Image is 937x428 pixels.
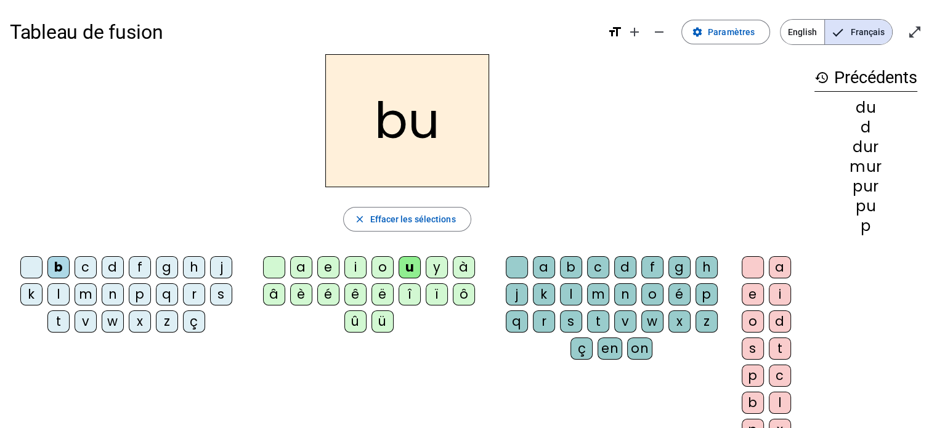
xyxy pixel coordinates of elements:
[344,283,367,305] div: ê
[587,256,609,278] div: c
[426,256,448,278] div: y
[263,283,285,305] div: â
[344,310,367,333] div: û
[903,20,927,44] button: Entrer en plein écran
[652,25,667,39] mat-icon: remove
[614,256,636,278] div: d
[47,310,70,333] div: t
[10,12,598,52] h1: Tableau de fusion
[183,310,205,333] div: ç
[708,25,755,39] span: Paramètres
[506,283,528,305] div: j
[614,310,636,333] div: v
[533,256,555,278] div: a
[681,20,770,44] button: Paramètres
[814,120,917,135] div: d
[814,179,917,194] div: pur
[641,310,663,333] div: w
[129,256,151,278] div: f
[627,25,642,39] mat-icon: add
[696,256,718,278] div: h
[47,256,70,278] div: b
[668,310,691,333] div: x
[20,283,43,305] div: k
[814,219,917,233] div: p
[570,337,593,360] div: ç
[371,310,394,333] div: ü
[598,337,622,360] div: en
[814,140,917,155] div: dur
[371,256,394,278] div: o
[426,283,448,305] div: ï
[769,392,791,414] div: l
[506,310,528,333] div: q
[742,392,764,414] div: b
[769,310,791,333] div: d
[156,256,178,278] div: g
[75,310,97,333] div: v
[825,20,892,44] span: Français
[75,256,97,278] div: c
[647,20,671,44] button: Diminuer la taille de la police
[622,20,647,44] button: Augmenter la taille de la police
[290,256,312,278] div: a
[607,25,622,39] mat-icon: format_size
[210,256,232,278] div: j
[692,26,703,38] mat-icon: settings
[453,256,475,278] div: à
[587,283,609,305] div: m
[814,64,917,92] h3: Précédents
[641,256,663,278] div: f
[769,365,791,387] div: c
[343,207,471,232] button: Effacer les sélections
[696,310,718,333] div: z
[533,283,555,305] div: k
[641,283,663,305] div: o
[344,256,367,278] div: i
[696,283,718,305] div: p
[742,337,764,360] div: s
[317,283,339,305] div: é
[47,283,70,305] div: l
[156,310,178,333] div: z
[769,256,791,278] div: a
[75,283,97,305] div: m
[210,283,232,305] div: s
[814,100,917,115] div: du
[370,212,455,227] span: Effacer les sélections
[560,256,582,278] div: b
[587,310,609,333] div: t
[129,310,151,333] div: x
[668,283,691,305] div: é
[533,310,555,333] div: r
[668,256,691,278] div: g
[814,70,829,85] mat-icon: history
[769,337,791,360] div: t
[780,19,893,45] mat-button-toggle-group: Language selection
[453,283,475,305] div: ô
[814,199,917,214] div: pu
[354,214,365,225] mat-icon: close
[627,337,652,360] div: on
[102,283,124,305] div: n
[129,283,151,305] div: p
[399,256,421,278] div: u
[614,283,636,305] div: n
[183,256,205,278] div: h
[742,310,764,333] div: o
[560,310,582,333] div: s
[290,283,312,305] div: è
[560,283,582,305] div: l
[371,283,394,305] div: ë
[325,54,489,187] h2: bu
[183,283,205,305] div: r
[769,283,791,305] div: i
[814,159,917,174] div: mur
[742,283,764,305] div: e
[102,310,124,333] div: w
[781,20,824,44] span: English
[102,256,124,278] div: d
[742,365,764,387] div: p
[317,256,339,278] div: e
[907,25,922,39] mat-icon: open_in_full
